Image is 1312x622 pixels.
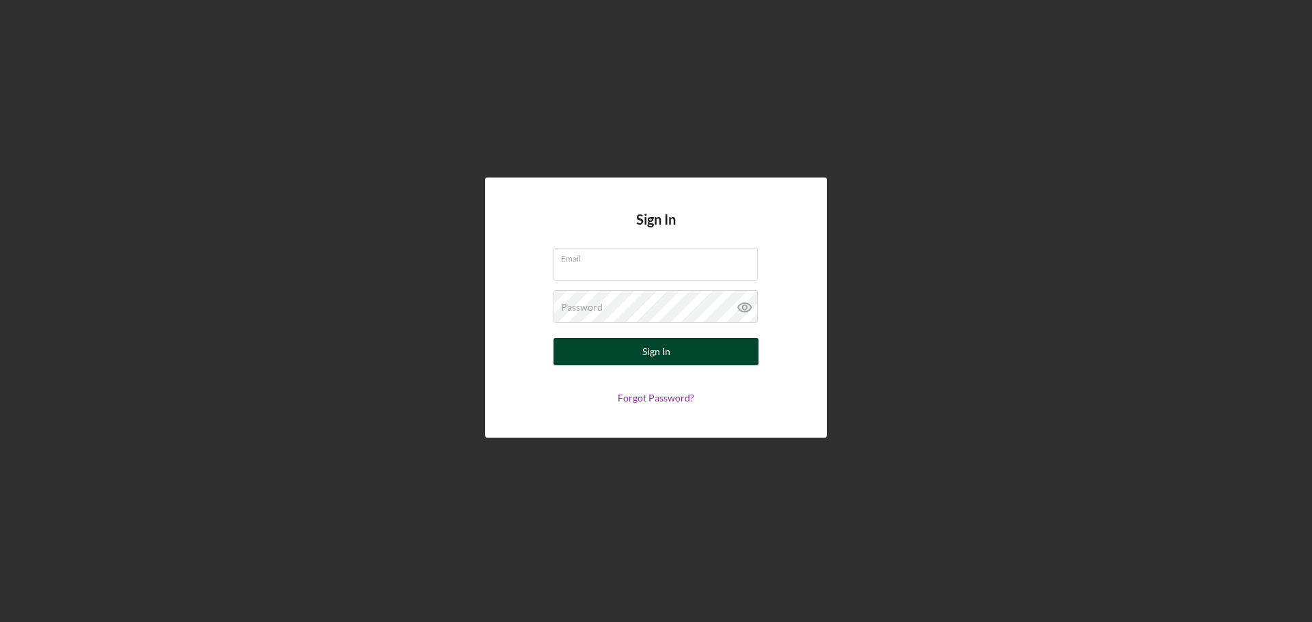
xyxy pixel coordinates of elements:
[636,212,676,248] h4: Sign In
[561,302,603,313] label: Password
[553,338,758,365] button: Sign In
[618,392,694,404] a: Forgot Password?
[642,338,670,365] div: Sign In
[561,249,758,264] label: Email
